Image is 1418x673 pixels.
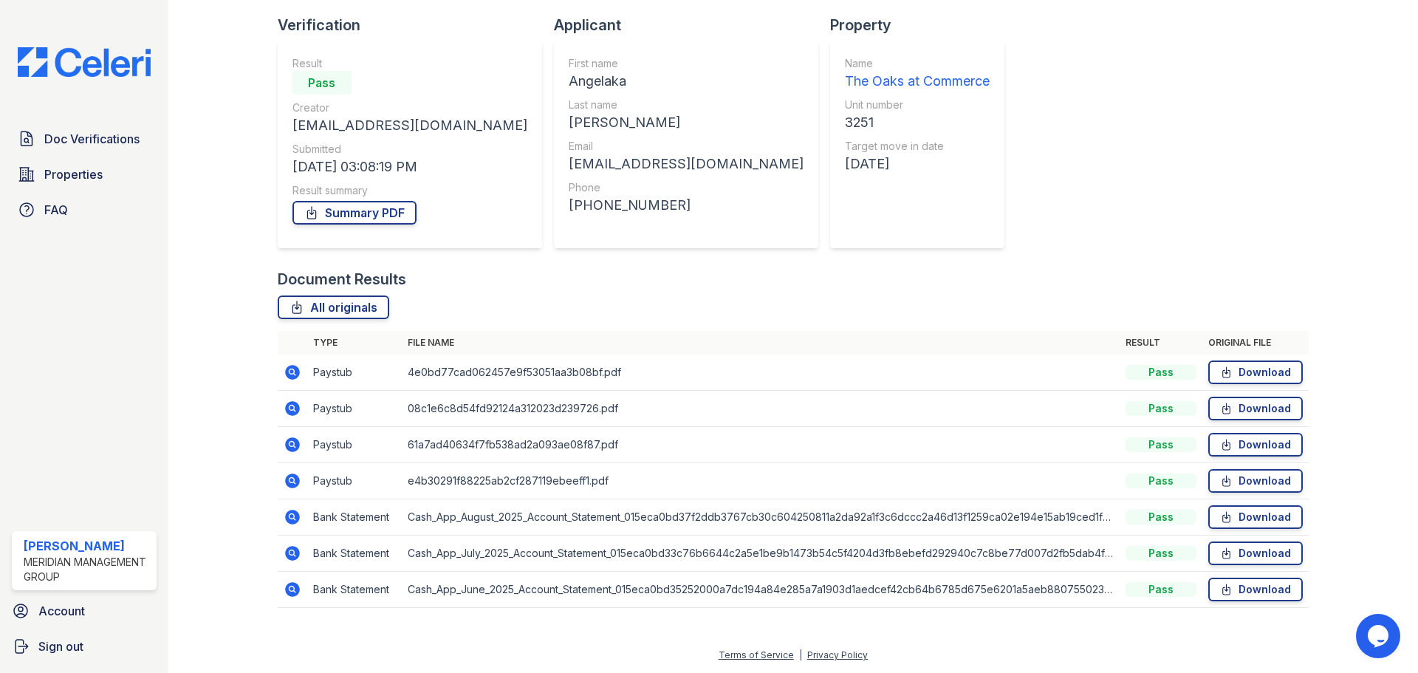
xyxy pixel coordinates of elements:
div: [PERSON_NAME] [569,112,804,133]
div: Pass [1126,401,1196,416]
span: Properties [44,165,103,183]
a: Download [1208,542,1303,565]
div: Property [830,15,1016,35]
div: The Oaks at Commerce [845,71,990,92]
div: Result [292,56,527,71]
div: First name [569,56,804,71]
td: Paystub [307,463,402,499]
th: Original file [1202,331,1309,355]
td: 4e0bd77cad062457e9f53051aa3b08bf.pdf [402,355,1120,391]
span: Account [38,602,85,620]
td: Cash_App_July_2025_Account_Statement_015eca0bd33c76b6644c2a5e1be9b1473b54c5f4204d3fb8ebefd292940c... [402,536,1120,572]
td: Paystub [307,391,402,427]
div: Email [569,139,804,154]
div: Pass [1126,437,1196,452]
th: File name [402,331,1120,355]
div: Target move in date [845,139,990,154]
td: Cash_App_August_2025_Account_Statement_015eca0bd37f2ddb3767cb30c604250811a2da92a1f3c6dccc2a46d13f... [402,499,1120,536]
a: Properties [12,160,157,189]
div: Pass [292,71,352,95]
div: [EMAIL_ADDRESS][DOMAIN_NAME] [569,154,804,174]
td: Bank Statement [307,499,402,536]
a: Sign out [6,632,162,661]
div: Creator [292,100,527,115]
a: All originals [278,295,389,319]
div: Pass [1126,546,1196,561]
th: Type [307,331,402,355]
iframe: chat widget [1356,614,1403,658]
div: [DATE] [845,154,990,174]
div: Result summary [292,183,527,198]
td: Paystub [307,355,402,391]
a: Account [6,596,162,626]
div: Submitted [292,142,527,157]
td: Paystub [307,427,402,463]
a: FAQ [12,195,157,225]
td: 61a7ad40634f7fb538ad2a093ae08f87.pdf [402,427,1120,463]
a: Summary PDF [292,201,417,225]
div: [PERSON_NAME] [24,537,151,555]
a: Download [1208,397,1303,420]
a: Download [1208,505,1303,529]
div: | [799,649,802,660]
div: Angelaka [569,71,804,92]
div: Pass [1126,510,1196,525]
div: Verification [278,15,554,35]
div: [EMAIL_ADDRESS][DOMAIN_NAME] [292,115,527,136]
td: e4b30291f88225ab2cf287119ebeeff1.pdf [402,463,1120,499]
div: Unit number [845,98,990,112]
a: Download [1208,469,1303,493]
img: CE_Logo_Blue-a8612792a0a2168367f1c8372b55b34899dd931a85d93a1a3d3e32e68fde9ad4.png [6,47,162,77]
a: Download [1208,361,1303,384]
div: Last name [569,98,804,112]
a: Privacy Policy [807,649,868,660]
div: Pass [1126,582,1196,597]
div: Pass [1126,365,1196,380]
div: 3251 [845,112,990,133]
div: Meridian Management Group [24,555,151,584]
div: [DATE] 03:08:19 PM [292,157,527,177]
td: 08c1e6c8d54fd92124a312023d239726.pdf [402,391,1120,427]
span: Sign out [38,638,83,655]
div: Document Results [278,269,406,290]
div: Pass [1126,474,1196,488]
td: Cash_App_June_2025_Account_Statement_015eca0bd35252000a7dc194a84e285a7a1903d1aedcef42cb64b6785d67... [402,572,1120,608]
div: Applicant [554,15,830,35]
span: FAQ [44,201,68,219]
a: Terms of Service [719,649,794,660]
a: Name The Oaks at Commerce [845,56,990,92]
div: Phone [569,180,804,195]
th: Result [1120,331,1202,355]
div: [PHONE_NUMBER] [569,195,804,216]
a: Download [1208,578,1303,601]
a: Download [1208,433,1303,457]
span: Doc Verifications [44,130,140,148]
div: Name [845,56,990,71]
a: Doc Verifications [12,124,157,154]
td: Bank Statement [307,572,402,608]
td: Bank Statement [307,536,402,572]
